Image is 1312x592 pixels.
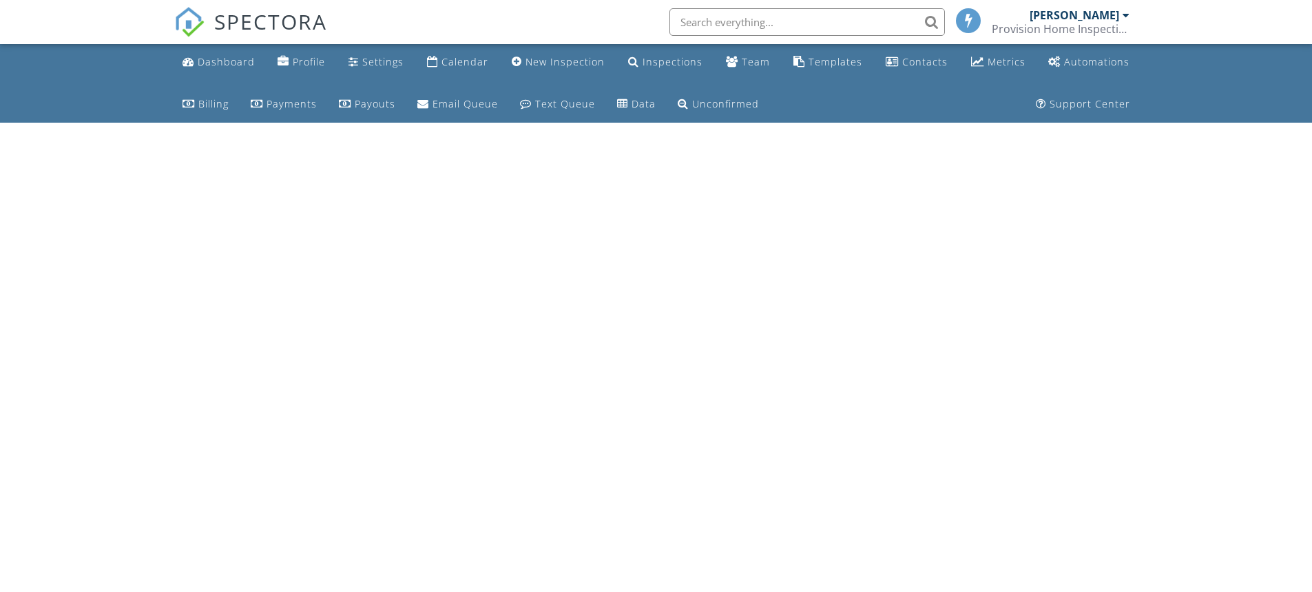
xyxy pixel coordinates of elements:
a: Inspections [623,50,708,75]
a: Metrics [966,50,1031,75]
div: New Inspection [525,55,605,68]
div: Payments [267,97,317,110]
a: Unconfirmed [672,92,764,117]
a: Support Center [1030,92,1136,117]
img: The Best Home Inspection Software - Spectora [174,7,205,37]
div: Data [632,97,656,110]
a: Team [720,50,775,75]
div: Automations [1064,55,1129,68]
a: Calendar [421,50,494,75]
div: Billing [198,97,229,110]
div: Settings [362,55,404,68]
div: Inspections [643,55,702,68]
div: Metrics [988,55,1025,68]
div: Support Center [1050,97,1130,110]
a: Settings [343,50,409,75]
a: Company Profile [272,50,331,75]
a: New Inspection [506,50,610,75]
a: Payouts [333,92,401,117]
input: Search everything... [669,8,945,36]
div: Profile [293,55,325,68]
span: SPECTORA [214,7,327,36]
a: Automations (Basic) [1043,50,1135,75]
div: Payouts [355,97,395,110]
div: Email Queue [433,97,498,110]
div: Text Queue [535,97,595,110]
div: Calendar [441,55,488,68]
a: Payments [245,92,322,117]
div: Dashboard [198,55,255,68]
div: Team [742,55,770,68]
a: SPECTORA [174,19,327,48]
div: Contacts [902,55,948,68]
div: Unconfirmed [692,97,759,110]
div: Provision Home Inspections, LLC. [992,22,1129,36]
a: Email Queue [412,92,503,117]
a: Templates [788,50,868,75]
div: [PERSON_NAME] [1030,8,1119,22]
a: Dashboard [177,50,260,75]
a: Billing [177,92,234,117]
a: Contacts [880,50,953,75]
a: Text Queue [514,92,601,117]
div: Templates [809,55,862,68]
a: Data [612,92,661,117]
